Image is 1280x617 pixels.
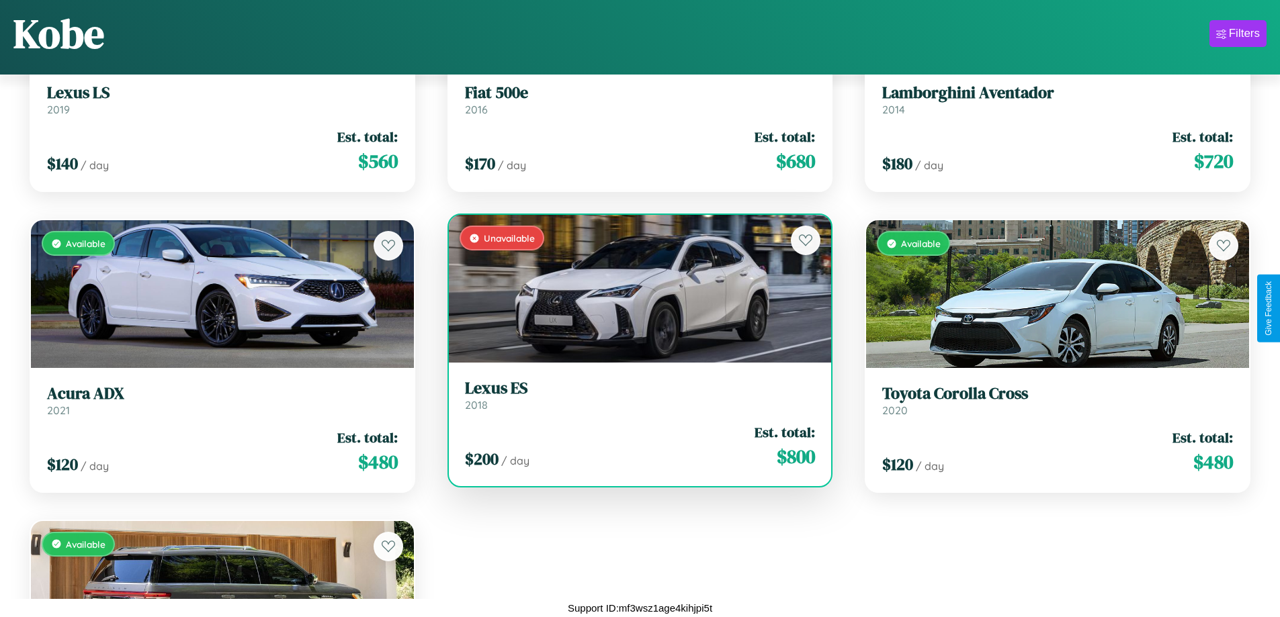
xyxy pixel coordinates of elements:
[337,127,398,146] span: Est. total:
[776,148,815,175] span: $ 680
[916,459,944,473] span: / day
[47,83,398,103] h3: Lexus LS
[501,454,529,467] span: / day
[1172,428,1233,447] span: Est. total:
[1209,20,1267,47] button: Filters
[465,448,499,470] span: $ 200
[882,384,1233,417] a: Toyota Corolla Cross2020
[1193,448,1233,475] span: $ 480
[47,83,398,116] a: Lexus LS2019
[882,152,912,175] span: $ 180
[81,158,109,172] span: / day
[465,152,495,175] span: $ 170
[47,152,78,175] span: $ 140
[915,158,943,172] span: / day
[465,379,816,412] a: Lexus ES2018
[1229,27,1260,40] div: Filters
[47,404,70,417] span: 2021
[358,448,398,475] span: $ 480
[498,158,526,172] span: / day
[358,148,398,175] span: $ 560
[755,422,815,442] span: Est. total:
[47,103,70,116] span: 2019
[882,103,905,116] span: 2014
[484,232,535,244] span: Unavailable
[81,459,109,473] span: / day
[47,384,398,404] h3: Acura ADX
[465,83,816,116] a: Fiat 500e2016
[568,599,712,617] p: Support ID: mf3wsz1age4kihjpi5t
[882,404,908,417] span: 2020
[465,379,816,398] h3: Lexus ES
[882,83,1233,103] h3: Lamborghini Aventador
[465,83,816,103] h3: Fiat 500e
[66,538,105,550] span: Available
[337,428,398,447] span: Est. total:
[465,398,488,412] span: 2018
[1194,148,1233,175] span: $ 720
[777,443,815,470] span: $ 800
[755,127,815,146] span: Est. total:
[1172,127,1233,146] span: Est. total:
[47,384,398,417] a: Acura ADX2021
[1264,281,1273,336] div: Give Feedback
[882,83,1233,116] a: Lamborghini Aventador2014
[465,103,488,116] span: 2016
[882,453,913,475] span: $ 120
[901,238,941,249] span: Available
[882,384,1233,404] h3: Toyota Corolla Cross
[13,6,104,61] h1: Kobe
[66,238,105,249] span: Available
[47,453,78,475] span: $ 120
